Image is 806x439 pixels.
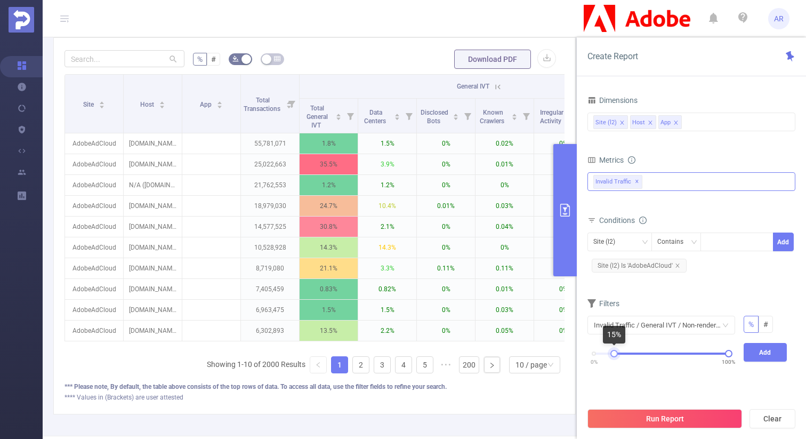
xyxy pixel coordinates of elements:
[595,116,617,130] div: Site (l2)
[65,279,123,299] p: AdobeAdCloud
[124,217,182,237] p: [DOMAIN_NAME]
[358,258,416,278] p: 3.3%
[417,258,475,278] p: 0.11%
[587,409,742,428] button: Run Report
[124,300,182,320] p: [DOMAIN_NAME] ([DOMAIN_NAME])
[358,133,416,154] p: 1.5%
[9,7,34,33] img: Protected Media
[310,356,327,373] li: Previous Page
[300,258,358,278] p: 21.1%
[512,112,518,115] i: icon: caret-up
[628,156,635,164] i: icon: info-circle
[475,217,534,237] p: 0.04%
[140,101,156,108] span: Host
[417,300,475,320] p: 0%
[587,299,619,308] span: Filters
[241,196,299,216] p: 18,979,030
[619,120,625,126] i: icon: close
[417,133,475,154] p: 0%
[332,357,348,373] a: 1
[232,55,239,62] i: icon: bg-colors
[657,233,691,251] div: Contains
[216,100,223,106] div: Sort
[241,133,299,154] p: 55,781,071
[241,175,299,195] p: 21,762,553
[159,104,165,107] i: icon: caret-down
[358,237,416,258] p: 14.3%
[534,258,592,278] p: 0%
[417,175,475,195] p: 0%
[99,100,105,106] div: Sort
[124,321,182,341] p: [DOMAIN_NAME]
[401,99,416,133] i: Filter menu
[635,175,639,188] span: ✕
[591,358,598,366] span: 0%
[353,357,369,373] a: 2
[475,237,534,258] p: 0%
[417,357,433,373] a: 5
[475,279,534,299] p: 0.01%
[603,326,625,344] div: 15%
[648,120,653,126] i: icon: close
[417,279,475,299] p: 0%
[457,83,489,90] span: General IVT
[300,196,358,216] p: 24.7%
[480,109,506,125] span: Known Crawlers
[364,109,388,125] span: Data Centers
[99,100,105,103] i: icon: caret-up
[438,356,455,373] span: •••
[99,104,105,107] i: icon: caret-down
[394,116,400,119] i: icon: caret-down
[241,217,299,237] p: 14,577,525
[394,112,400,115] i: icon: caret-up
[65,258,123,278] p: AdobeAdCloud
[475,196,534,216] p: 0.03%
[300,175,358,195] p: 1.2%
[534,237,592,258] p: 0%
[241,321,299,341] p: 6,302,893
[587,51,638,61] span: Create Report
[241,258,299,278] p: 8,719,080
[453,112,459,118] div: Sort
[475,300,534,320] p: 0.03%
[300,300,358,320] p: 1.5%
[124,133,182,154] p: [DOMAIN_NAME]
[534,321,592,341] p: 0%
[417,321,475,341] p: 0%
[416,356,433,373] li: 5
[475,154,534,174] p: 0.01%
[300,279,358,299] p: 0.83%
[65,154,123,174] p: AdobeAdCloud
[453,112,459,115] i: icon: caret-up
[394,112,400,118] div: Sort
[65,175,123,195] p: AdobeAdCloud
[124,279,182,299] p: [DOMAIN_NAME] ([DOMAIN_NAME])
[587,96,638,105] span: Dimensions
[475,133,534,154] p: 0.02%
[642,239,648,246] i: icon: down
[358,175,416,195] p: 1.2%
[300,237,358,258] p: 14.3%
[300,154,358,174] p: 35.5%
[675,263,680,268] i: icon: close
[358,154,416,174] p: 3.9%
[511,112,518,118] div: Sort
[65,393,565,402] div: **** Values in (Brackets) are user attested
[748,320,754,329] span: %
[519,99,534,133] i: Filter menu
[587,156,624,164] span: Metrics
[274,55,280,62] i: icon: table
[65,50,184,67] input: Search...
[241,237,299,258] p: 10,528,928
[417,237,475,258] p: 0%
[460,99,475,133] i: Filter menu
[159,100,165,106] div: Sort
[489,362,495,369] i: icon: right
[217,104,223,107] i: icon: caret-down
[773,233,794,251] button: Add
[534,300,592,320] p: 0%
[65,196,123,216] p: AdobeAdCloud
[331,356,348,373] li: 1
[124,175,182,195] p: N/A ([DOMAIN_NAME])
[512,116,518,119] i: icon: caret-down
